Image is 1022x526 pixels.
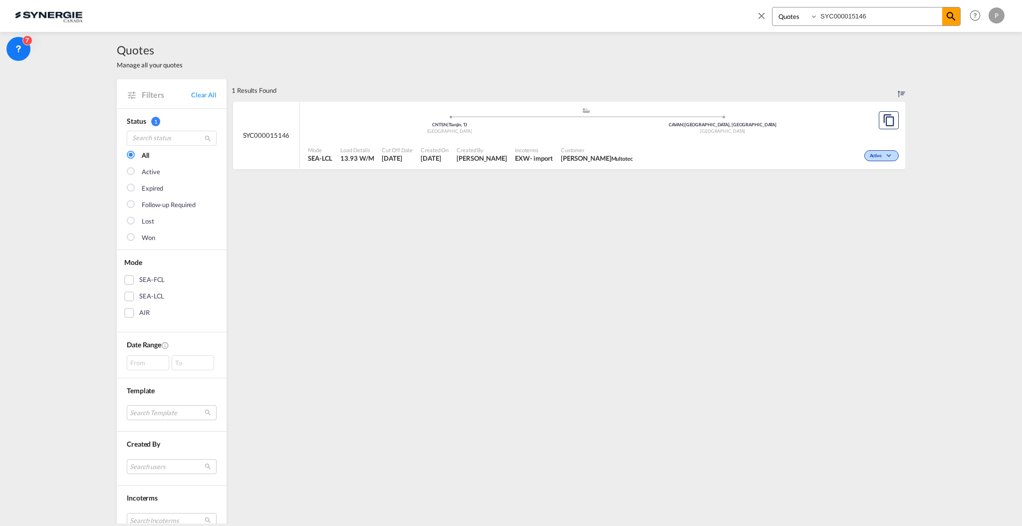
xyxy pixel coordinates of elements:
[124,291,219,301] md-checkbox: SEA-LCL
[233,102,905,170] div: SYC000015146 assets/icons/custom/ship-fill.svgassets/icons/custom/roll-o-plane.svgOriginTianjin, ...
[142,200,196,210] div: Follow-up Required
[530,154,553,163] div: - import
[142,184,163,194] div: Expired
[515,154,530,163] div: EXW
[124,275,219,285] md-checkbox: SEA-FCL
[864,150,899,161] div: Change Status Here
[127,131,217,146] input: Search status
[382,146,413,154] span: Cut Off Date
[124,308,219,318] md-checkbox: AIR
[967,7,989,25] div: Help
[127,340,161,349] span: Date Range
[204,135,212,142] md-icon: icon-magnify
[382,154,413,163] span: 30 Sep 2025
[611,155,633,162] span: Multotec
[117,60,183,69] span: Manage all your quotes
[124,258,142,266] span: Mode
[421,154,449,163] span: 30 Sep 2025
[756,10,767,21] md-icon: icon-close
[127,494,158,502] span: Incoterms
[883,114,895,126] md-icon: assets/icons/custom/copyQuote.svg
[427,128,472,134] span: [GEOGRAPHIC_DATA]
[127,117,146,125] span: Status
[683,122,685,127] span: |
[942,7,960,25] span: icon-magnify
[127,355,217,370] span: From To
[580,108,592,113] md-icon: assets/icons/custom/ship-fill.svg
[818,7,942,25] input: Enter Quotation Number
[945,10,957,22] md-icon: icon-magnify
[117,42,183,58] span: Quotes
[127,440,160,448] span: Created By
[989,7,1005,23] div: P
[879,111,899,129] button: Copy Quote
[151,117,160,126] span: 1
[127,116,217,126] div: Status 1
[142,233,155,243] div: Won
[457,146,507,154] span: Created By
[142,151,149,161] div: All
[142,167,160,177] div: Active
[561,146,633,154] span: Customer
[139,275,165,285] div: SEA-FCL
[967,7,984,24] span: Help
[127,386,155,395] span: Template
[457,154,507,163] span: Pablo Gomez Saldarriaga
[870,153,884,160] span: Active
[561,154,633,163] span: Simon Legault Multotec
[515,146,553,154] span: Incoterms
[669,122,776,127] span: CAVAN [GEOGRAPHIC_DATA], [GEOGRAPHIC_DATA]
[898,79,905,101] div: Sort by: Created On
[15,4,82,27] img: 1f56c880d42311ef80fc7dca854c8e59.png
[308,146,332,154] span: Mode
[191,90,217,99] a: Clear All
[142,89,191,100] span: Filters
[700,128,745,134] span: [GEOGRAPHIC_DATA]
[884,153,896,159] md-icon: icon-chevron-down
[172,355,214,370] div: To
[127,355,169,370] div: From
[161,341,169,349] md-icon: Created On
[432,122,467,127] span: CNTSN Tianjin, TJ
[340,146,374,154] span: Load Details
[340,154,374,162] span: 13.93 W/M
[421,146,449,154] span: Created On
[142,217,154,227] div: Lost
[232,79,276,101] div: 1 Results Found
[243,131,290,140] span: SYC000015146
[308,154,332,163] span: SEA-LCL
[139,291,164,301] div: SEA-LCL
[756,7,772,31] span: icon-close
[515,154,553,163] div: EXW import
[139,308,150,318] div: AIR
[447,122,449,127] span: |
